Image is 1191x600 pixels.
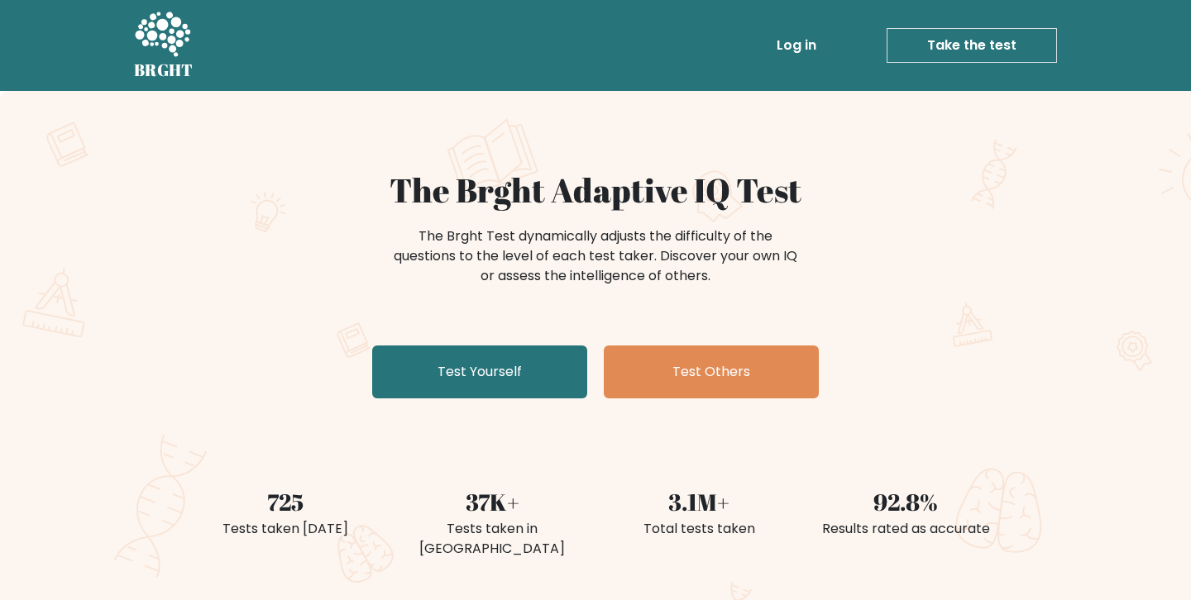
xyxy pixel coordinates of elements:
[134,7,194,84] a: BRGHT
[389,226,802,286] div: The Brght Test dynamically adjusts the difficulty of the questions to the level of each test take...
[605,484,792,519] div: 3.1M+
[192,484,379,519] div: 725
[192,519,379,539] div: Tests taken [DATE]
[604,345,819,398] a: Test Others
[372,345,587,398] a: Test Yourself
[399,519,586,559] div: Tests taken in [GEOGRAPHIC_DATA]
[887,28,1057,63] a: Take the test
[399,484,586,519] div: 37K+
[192,170,999,210] h1: The Brght Adaptive IQ Test
[770,29,823,62] a: Log in
[605,519,792,539] div: Total tests taken
[812,519,999,539] div: Results rated as accurate
[812,484,999,519] div: 92.8%
[134,60,194,80] h5: BRGHT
